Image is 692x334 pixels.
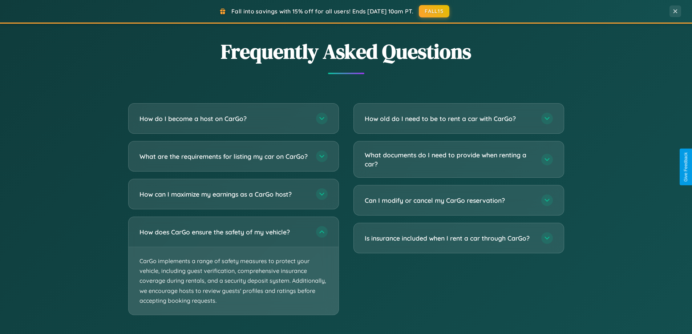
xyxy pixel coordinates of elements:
h3: Is insurance included when I rent a car through CarGo? [365,234,534,243]
h3: How can I maximize my earnings as a CarGo host? [139,190,309,199]
h3: What documents do I need to provide when renting a car? [365,150,534,168]
span: Fall into savings with 15% off for all users! Ends [DATE] 10am PT. [231,8,413,15]
h3: How does CarGo ensure the safety of my vehicle? [139,228,309,237]
h3: Can I modify or cancel my CarGo reservation? [365,196,534,205]
button: FALL15 [419,5,449,17]
p: CarGo implements a range of safety measures to protect your vehicle, including guest verification... [129,247,339,315]
h2: Frequently Asked Questions [128,37,564,65]
h3: How do I become a host on CarGo? [139,114,309,123]
h3: What are the requirements for listing my car on CarGo? [139,152,309,161]
h3: How old do I need to be to rent a car with CarGo? [365,114,534,123]
div: Give Feedback [683,152,688,182]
